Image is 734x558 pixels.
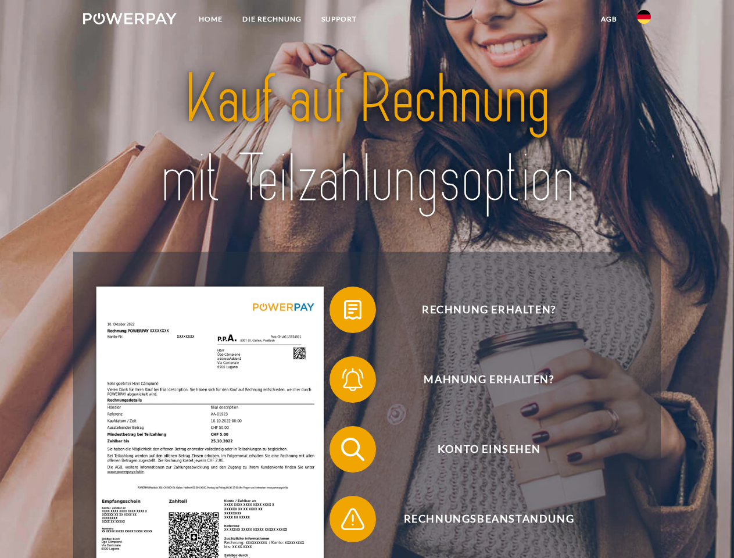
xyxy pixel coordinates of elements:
button: Rechnungsbeanstandung [330,496,632,542]
img: logo-powerpay-white.svg [83,13,177,24]
img: qb_warning.svg [338,505,367,534]
span: Mahnung erhalten? [346,356,631,403]
button: Rechnung erhalten? [330,287,632,333]
span: Konto einsehen [346,426,631,473]
span: Rechnungsbeanstandung [346,496,631,542]
img: qb_bill.svg [338,295,367,324]
a: agb [591,9,627,30]
button: Mahnung erhalten? [330,356,632,403]
img: title-powerpay_de.svg [111,56,623,223]
a: Home [189,9,232,30]
span: Rechnung erhalten? [346,287,631,333]
img: qb_bell.svg [338,365,367,394]
a: SUPPORT [311,9,367,30]
button: Konto einsehen [330,426,632,473]
a: DIE RECHNUNG [232,9,311,30]
img: de [637,10,651,24]
img: qb_search.svg [338,435,367,464]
